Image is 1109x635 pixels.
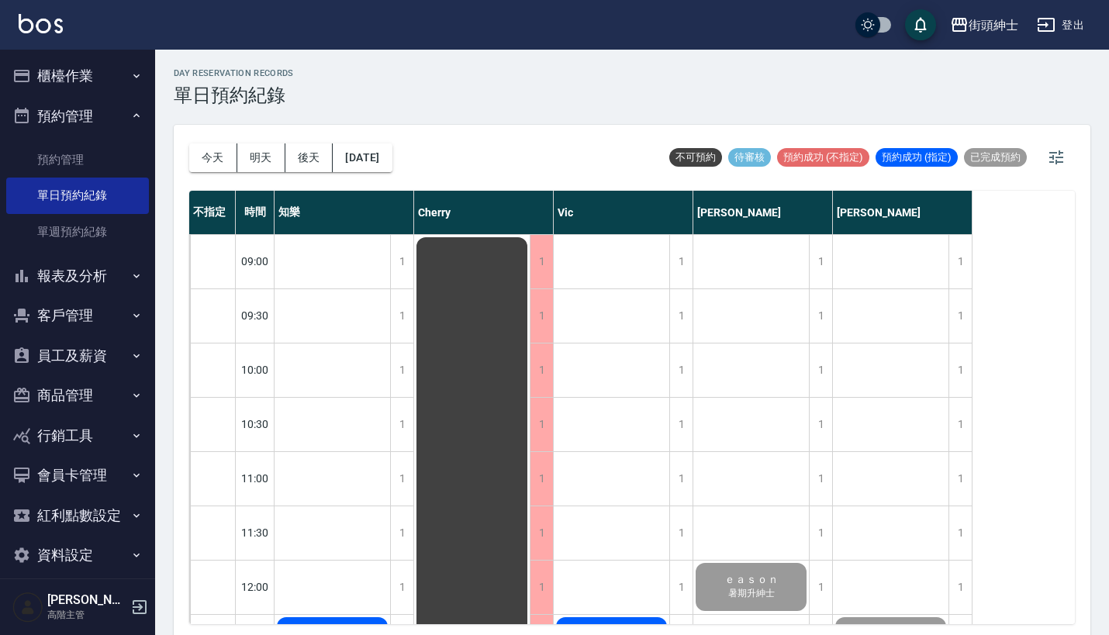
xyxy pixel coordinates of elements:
[19,14,63,33] img: Logo
[948,452,972,506] div: 1
[390,289,413,343] div: 1
[285,143,333,172] button: 後天
[390,235,413,288] div: 1
[530,398,553,451] div: 1
[390,398,413,451] div: 1
[948,289,972,343] div: 1
[6,416,149,456] button: 行銷工具
[189,143,237,172] button: 今天
[809,235,832,288] div: 1
[948,398,972,451] div: 1
[948,343,972,397] div: 1
[236,343,275,397] div: 10:00
[969,16,1018,35] div: 街頭紳士
[6,214,149,250] a: 單週預約紀錄
[777,150,869,164] span: 預約成功 (不指定)
[6,178,149,213] a: 單日預約紀錄
[721,573,782,587] span: ｅａｓｏｎ
[236,191,275,234] div: 時間
[728,150,771,164] span: 待審核
[236,506,275,560] div: 11:30
[47,608,126,622] p: 高階主管
[6,375,149,416] button: 商品管理
[236,288,275,343] div: 09:30
[669,150,722,164] span: 不可預約
[236,234,275,288] div: 09:00
[6,336,149,376] button: 員工及薪資
[12,592,43,623] img: Person
[809,506,832,560] div: 1
[669,289,693,343] div: 1
[6,142,149,178] a: 預約管理
[809,343,832,397] div: 1
[948,506,972,560] div: 1
[47,592,126,608] h5: [PERSON_NAME]
[530,452,553,506] div: 1
[237,143,285,172] button: 明天
[189,191,236,234] div: 不指定
[725,587,778,600] span: 暑期升紳士
[669,398,693,451] div: 1
[6,495,149,536] button: 紅利點數設定
[809,289,832,343] div: 1
[669,506,693,560] div: 1
[6,256,149,296] button: 報表及分析
[669,343,693,397] div: 1
[390,506,413,560] div: 1
[390,561,413,614] div: 1
[530,561,553,614] div: 1
[1031,11,1090,40] button: 登出
[6,535,149,575] button: 資料設定
[236,397,275,451] div: 10:30
[6,56,149,96] button: 櫃檯作業
[6,455,149,495] button: 會員卡管理
[944,9,1024,41] button: 街頭紳士
[948,561,972,614] div: 1
[964,150,1027,164] span: 已完成預約
[174,85,294,106] h3: 單日預約紀錄
[6,295,149,336] button: 客戶管理
[530,506,553,560] div: 1
[809,452,832,506] div: 1
[530,289,553,343] div: 1
[530,343,553,397] div: 1
[833,191,973,234] div: [PERSON_NAME]
[390,452,413,506] div: 1
[390,343,413,397] div: 1
[414,191,554,234] div: Cherry
[876,150,958,164] span: 預約成功 (指定)
[333,143,392,172] button: [DATE]
[554,191,693,234] div: Vic
[530,235,553,288] div: 1
[236,560,275,614] div: 12:00
[669,561,693,614] div: 1
[236,451,275,506] div: 11:00
[6,96,149,136] button: 預約管理
[809,561,832,614] div: 1
[669,452,693,506] div: 1
[275,191,414,234] div: 知樂
[905,9,936,40] button: save
[174,68,294,78] h2: day Reservation records
[693,191,833,234] div: [PERSON_NAME]
[809,398,832,451] div: 1
[948,235,972,288] div: 1
[669,235,693,288] div: 1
